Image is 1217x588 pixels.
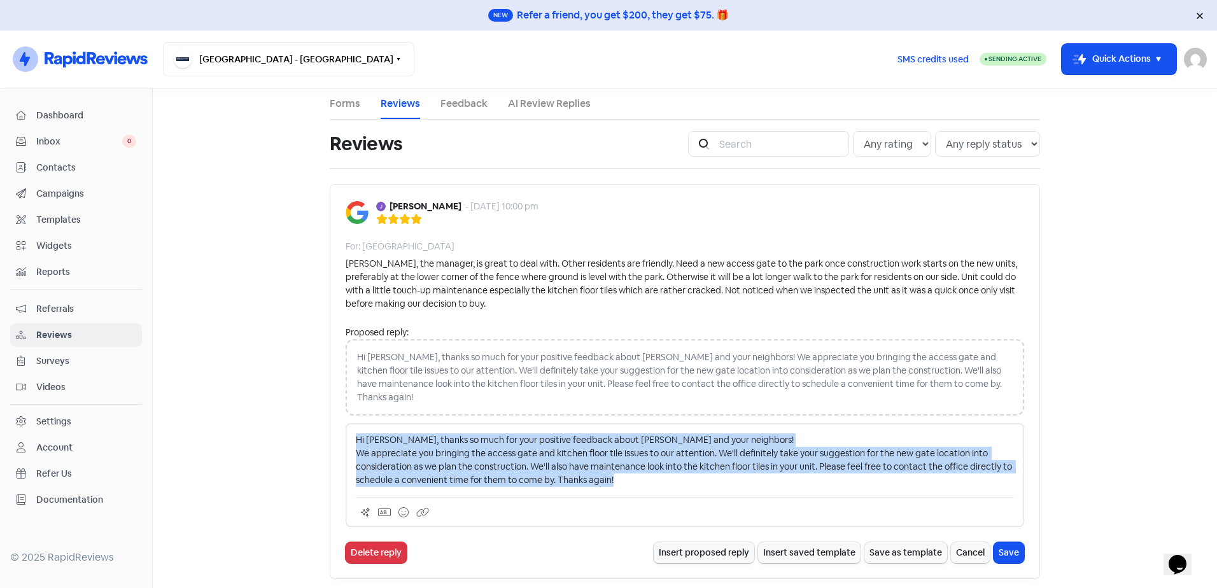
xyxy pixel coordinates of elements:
button: [GEOGRAPHIC_DATA] - [GEOGRAPHIC_DATA] [163,42,414,76]
span: Contacts [36,161,136,174]
button: Insert proposed reply [654,542,754,563]
button: Delete reply [346,542,407,563]
a: Campaigns [10,182,142,206]
span: Inbox [36,135,122,148]
img: Avatar [376,202,386,211]
button: Cancel [951,542,990,563]
a: Templates [10,208,142,232]
span: Reports [36,265,136,279]
div: Account [36,441,73,454]
span: Referrals [36,302,136,316]
span: New [488,9,513,22]
h1: Reviews [330,123,402,164]
span: 0 [122,135,136,148]
a: Dashboard [10,104,142,127]
b: [PERSON_NAME] [390,200,461,213]
a: Videos [10,375,142,399]
a: Account [10,436,142,459]
a: Inbox 0 [10,130,142,153]
div: Hi [PERSON_NAME], thanks so much for your positive feedback about [PERSON_NAME] and your neighbor... [346,339,1024,416]
a: Referrals [10,297,142,321]
div: [PERSON_NAME], the manager, is great to deal with. Other residents are friendly. Need a new acces... [346,257,1024,311]
a: Documentation [10,488,142,512]
p: Hi [PERSON_NAME], thanks so much for your positive feedback about [PERSON_NAME] and your neighbor... [356,433,1014,487]
iframe: chat widget [1164,537,1204,575]
img: User [1184,48,1207,71]
a: Forms [330,96,360,111]
span: SMS credits used [897,53,969,66]
a: AI Review Replies [508,96,591,111]
span: Templates [36,213,136,227]
a: Settings [10,410,142,433]
input: Search [712,131,849,157]
a: SMS credits used [887,52,980,65]
span: Surveys [36,354,136,368]
span: Documentation [36,493,136,507]
a: Widgets [10,234,142,258]
a: Refer Us [10,462,142,486]
div: Settings [36,415,71,428]
a: Feedback [440,96,488,111]
div: Proposed reply: [346,326,1024,339]
div: For: [GEOGRAPHIC_DATA] [346,240,454,253]
span: Dashboard [36,109,136,122]
a: Sending Active [980,52,1046,67]
a: Reviews [381,96,420,111]
span: Refer Us [36,467,136,480]
a: Reports [10,260,142,284]
span: Widgets [36,239,136,253]
div: © 2025 RapidReviews [10,550,142,565]
button: Insert saved template [758,542,861,563]
a: Contacts [10,156,142,179]
div: Refer a friend, you get $200, they get $75. 🎁 [517,8,729,23]
button: Quick Actions [1062,44,1176,74]
span: Videos [36,381,136,394]
div: - [DATE] 10:00 pm [465,200,538,213]
button: Save [994,542,1024,563]
span: Sending Active [988,55,1041,63]
span: Campaigns [36,187,136,200]
a: Surveys [10,349,142,373]
a: Reviews [10,323,142,347]
img: Image [346,201,369,224]
button: Save as template [864,542,947,563]
span: Reviews [36,328,136,342]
